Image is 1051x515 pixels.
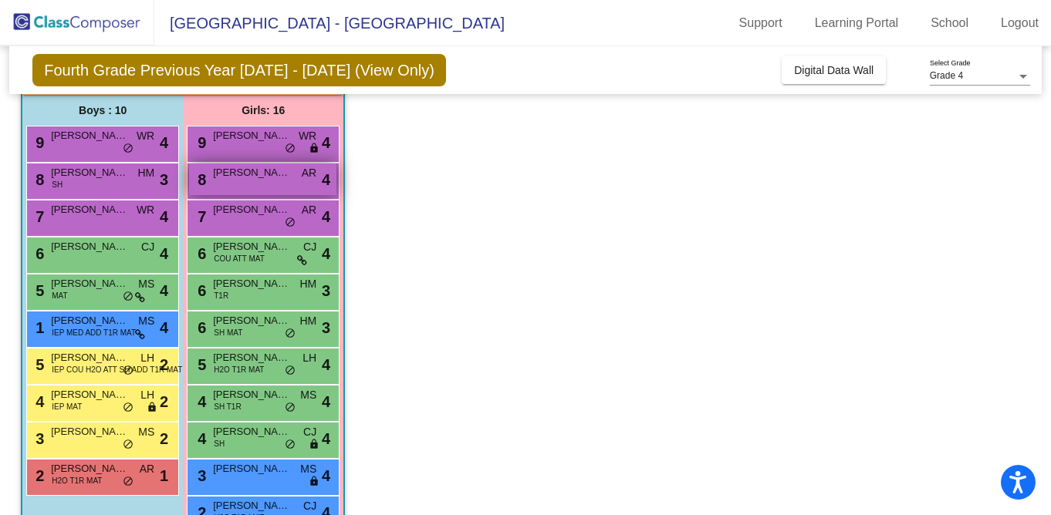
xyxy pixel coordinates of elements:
[32,54,446,86] span: Fourth Grade Previous Year [DATE] - [DATE] (View Only)
[299,128,316,144] span: WR
[140,387,154,403] span: LH
[322,168,330,191] span: 4
[309,143,319,155] span: lock
[123,439,133,451] span: do_not_disturb_alt
[194,393,206,410] span: 4
[52,401,82,412] span: IEP MAT
[285,328,296,340] span: do_not_disturb_alt
[32,134,44,151] span: 9
[213,387,290,402] span: [PERSON_NAME]
[194,319,206,336] span: 6
[160,353,168,376] span: 2
[194,356,206,373] span: 5
[160,316,168,339] span: 4
[285,143,296,155] span: do_not_disturb_alt
[123,143,133,155] span: do_not_disturb_alt
[214,364,264,375] span: H2O T1R MAT
[138,276,154,292] span: MS
[213,424,290,439] span: [PERSON_NAME]
[322,390,330,413] span: 4
[213,202,290,217] span: [PERSON_NAME]
[794,64,874,76] span: Digital Data Wall
[213,276,290,291] span: [PERSON_NAME]
[51,202,128,217] span: [PERSON_NAME]
[300,387,316,403] span: MS
[52,327,136,338] span: IEP MED ADD T1R MAT
[140,350,154,366] span: LH
[137,128,154,144] span: WR
[194,245,206,262] span: 6
[160,168,168,191] span: 3
[160,242,168,265] span: 4
[32,393,44,410] span: 4
[213,313,290,328] span: [PERSON_NAME]
[299,276,316,292] span: HM
[302,165,316,181] span: AR
[988,11,1051,35] a: Logout
[52,475,102,486] span: H2O T1R MAT
[299,313,316,329] span: HM
[194,467,206,484] span: 3
[160,131,168,154] span: 4
[51,461,128,476] span: [PERSON_NAME]
[285,402,296,414] span: do_not_disturb_alt
[214,401,241,412] span: SH T1R
[214,290,228,301] span: T1R
[140,461,154,477] span: AR
[918,11,981,35] a: School
[137,202,154,218] span: WR
[137,165,154,181] span: HM
[727,11,795,35] a: Support
[123,365,133,377] span: do_not_disturb_alt
[160,205,168,228] span: 4
[309,476,319,488] span: lock
[51,276,128,291] span: [PERSON_NAME]
[285,439,296,451] span: do_not_disturb_alt
[32,171,44,188] span: 8
[322,353,330,376] span: 4
[322,205,330,228] span: 4
[300,461,316,477] span: MS
[803,11,911,35] a: Learning Portal
[141,239,154,255] span: CJ
[194,430,206,447] span: 4
[213,350,290,365] span: [PERSON_NAME]
[322,427,330,450] span: 4
[51,387,128,402] span: [PERSON_NAME]
[285,365,296,377] span: do_not_disturb_alt
[32,282,44,299] span: 5
[302,350,316,366] span: LH
[154,11,505,35] span: [GEOGRAPHIC_DATA] - [GEOGRAPHIC_DATA]
[213,461,290,476] span: [PERSON_NAME]
[51,239,128,254] span: [PERSON_NAME]
[52,364,182,375] span: IEP COU H2O ATT SH ADD T1R MAT
[322,242,330,265] span: 4
[194,282,206,299] span: 6
[52,179,63,190] span: SH
[32,430,44,447] span: 3
[123,291,133,303] span: do_not_disturb_alt
[160,279,168,302] span: 4
[303,239,316,255] span: CJ
[51,350,128,365] span: [PERSON_NAME]
[51,128,128,143] span: [PERSON_NAME]
[302,202,316,218] span: AR
[309,439,319,451] span: lock
[285,217,296,229] span: do_not_disturb_alt
[183,95,343,126] div: Girls: 16
[213,239,290,254] span: [PERSON_NAME]
[32,319,44,336] span: 1
[32,208,44,225] span: 7
[303,424,316,440] span: CJ
[213,128,290,143] span: [PERSON_NAME]
[214,438,225,449] span: SH
[52,290,67,301] span: MAT
[303,498,316,514] span: CJ
[160,390,168,413] span: 2
[160,427,168,450] span: 2
[160,464,168,487] span: 1
[322,464,330,487] span: 4
[32,467,44,484] span: 2
[32,245,44,262] span: 6
[194,171,206,188] span: 8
